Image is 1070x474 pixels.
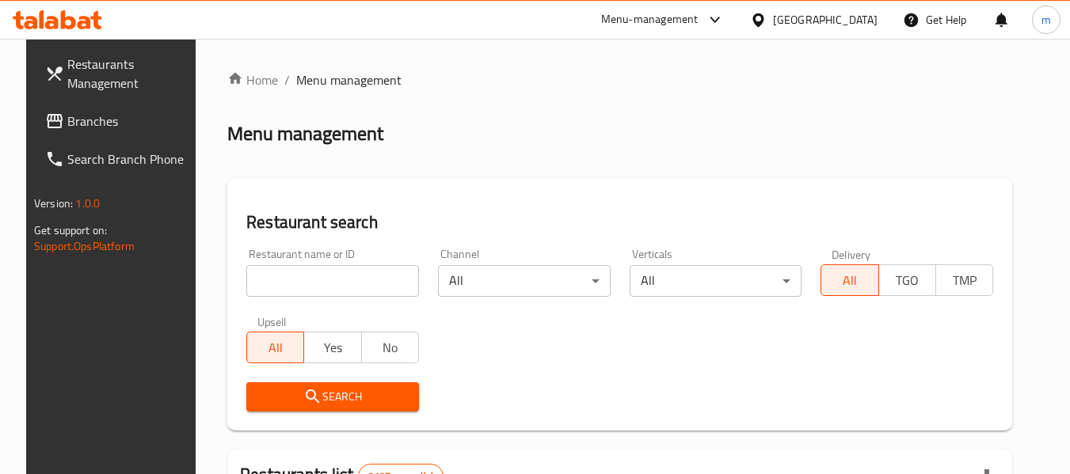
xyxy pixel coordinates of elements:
[935,264,993,296] button: TMP
[34,220,107,241] span: Get support on:
[259,387,406,407] span: Search
[246,382,419,411] button: Search
[246,210,993,234] h2: Restaurant search
[832,248,871,260] label: Delivery
[828,269,872,292] span: All
[32,45,205,102] a: Restaurants Management
[67,150,192,169] span: Search Branch Phone
[885,269,930,292] span: TGO
[67,55,192,93] span: Restaurants Management
[32,140,205,178] a: Search Branch Phone
[253,336,298,359] span: All
[310,336,355,359] span: Yes
[942,269,987,292] span: TMP
[438,265,611,297] div: All
[361,332,419,363] button: No
[246,265,419,297] input: Search for restaurant name or ID..
[303,332,361,363] button: Yes
[32,102,205,140] a: Branches
[257,316,287,327] label: Upsell
[1041,11,1051,28] span: m
[75,193,100,214] span: 1.0.0
[67,112,192,131] span: Branches
[878,264,936,296] button: TGO
[34,193,73,214] span: Version:
[296,70,402,89] span: Menu management
[227,70,278,89] a: Home
[34,236,135,256] a: Support.OpsPlatform
[368,336,413,359] span: No
[773,11,878,28] div: [GEOGRAPHIC_DATA]
[246,332,304,363] button: All
[284,70,290,89] li: /
[227,70,1012,89] nav: breadcrumb
[227,121,383,146] h2: Menu management
[601,10,699,29] div: Menu-management
[630,265,802,297] div: All
[821,264,878,296] button: All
